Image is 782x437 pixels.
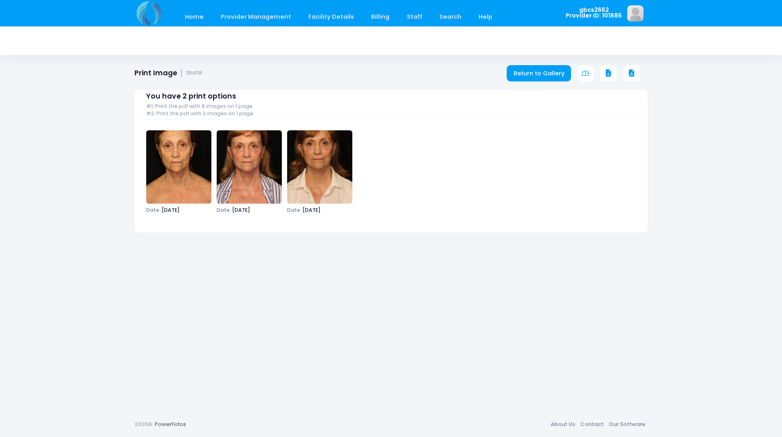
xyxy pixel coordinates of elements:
[287,130,352,204] img: image
[217,130,282,204] img: image
[471,7,501,26] a: Help
[146,92,236,101] span: You have 2 print options
[627,5,644,22] img: image
[287,206,303,213] span: Date :
[155,420,186,428] a: PowerFotos
[146,206,162,213] span: Date :
[146,103,253,110] span: #1: Print the pdf with 8 images on 1 page
[606,417,648,432] a: Our Software
[399,7,430,26] a: Staff
[146,111,253,117] span: #2: Print the pdf with 2 images on 1 page
[431,7,469,26] a: Search
[213,7,299,26] a: Provider Management
[363,7,398,26] a: Billing
[146,130,211,204] img: image
[507,65,571,81] a: Return to Gallery
[134,420,152,428] span: 2025©
[578,417,606,432] a: Contact
[186,70,202,76] small: 28408
[548,417,578,432] a: About Us
[146,208,211,213] span: [DATE]
[217,208,282,213] span: [DATE]
[566,7,622,19] span: gbcs2662 Provider ID: 101885
[134,69,202,77] h1: Print Image
[287,208,352,213] span: [DATE]
[177,7,211,26] a: Home
[217,206,232,213] span: Date :
[301,7,362,26] a: Facility Details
